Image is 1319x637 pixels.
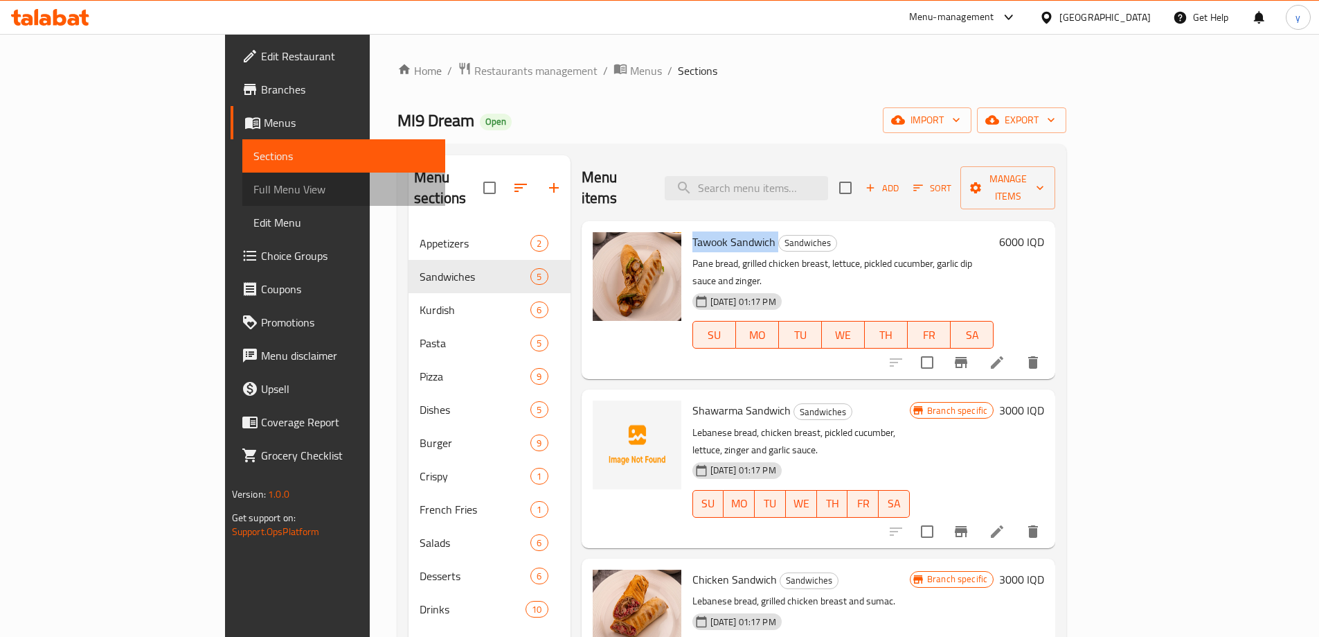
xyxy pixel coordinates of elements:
[232,509,296,527] span: Get support on:
[780,573,838,589] div: Sandwiches
[705,464,782,477] span: [DATE] 01:17 PM
[474,62,598,79] span: Restaurants management
[261,414,434,430] span: Coverage Report
[409,326,571,360] div: Pasta5
[831,173,860,202] span: Select section
[409,593,571,626] div: Drinks10
[420,534,530,551] div: Salads
[530,302,548,318] div: items
[922,404,993,417] span: Branch specific
[409,559,571,593] div: Desserts6
[530,568,548,584] div: items
[944,346,978,379] button: Branch-specific-item
[537,171,571,204] button: Add section
[531,237,547,250] span: 2
[232,485,266,503] span: Version:
[409,221,571,631] nav: Menu sections
[409,227,571,260] div: Appetizers2
[630,62,662,79] span: Menus
[231,106,445,139] a: Menus
[232,523,320,541] a: Support.OpsPlatform
[865,321,908,349] button: TH
[409,393,571,426] div: Dishes5
[531,536,547,550] span: 6
[420,368,530,385] span: Pizza
[692,232,775,252] span: Tawook Sandwich
[253,148,434,164] span: Sections
[261,347,434,364] span: Menu disclaimer
[261,281,434,297] span: Coupons
[242,206,445,239] a: Edit Menu
[414,167,483,209] h2: Menu sections
[530,268,548,285] div: items
[667,62,672,79] li: /
[480,114,512,130] div: Open
[922,573,993,586] span: Branch specific
[409,260,571,293] div: Sandwiches5
[458,62,598,80] a: Restaurants management
[526,603,547,616] span: 10
[699,494,719,514] span: SU
[261,247,434,264] span: Choice Groups
[420,568,530,584] span: Desserts
[793,403,852,420] div: Sandwiches
[231,73,445,106] a: Branches
[420,302,530,318] div: Kurdish
[971,171,1044,205] span: Manage items
[779,321,822,349] button: TU
[253,214,434,231] span: Edit Menu
[530,534,548,551] div: items
[231,272,445,306] a: Coupons
[253,181,434,198] span: Full Menu View
[729,494,749,514] span: MO
[999,232,1044,252] h6: 6000 IQD
[913,180,951,196] span: Sort
[531,304,547,317] span: 6
[791,494,811,514] span: WE
[593,401,681,489] img: Shawarma Sandwich
[705,616,782,629] span: [DATE] 01:17 PM
[530,501,548,518] div: items
[860,177,904,199] button: Add
[724,490,755,518] button: MO
[1059,10,1151,25] div: [GEOGRAPHIC_DATA]
[863,180,901,196] span: Add
[988,112,1055,129] span: export
[531,270,547,283] span: 5
[822,321,865,349] button: WE
[860,177,904,199] span: Add item
[678,62,717,79] span: Sections
[1016,346,1050,379] button: delete
[909,9,994,26] div: Menu-management
[705,295,782,308] span: [DATE] 01:17 PM
[480,116,512,128] span: Open
[531,337,547,350] span: 5
[780,573,838,588] span: Sandwiches
[420,335,530,351] span: Pasta
[913,517,942,546] span: Select to update
[530,401,548,418] div: items
[530,368,548,385] div: items
[420,501,530,518] span: French Fries
[951,321,994,349] button: SA
[409,526,571,559] div: Salads6
[397,105,474,136] span: MI9 Dream
[231,372,445,405] a: Upsell
[504,171,537,204] span: Sort sections
[420,435,530,451] span: Burger
[420,268,530,285] span: Sandwiches
[665,176,828,200] input: search
[817,490,848,518] button: TH
[420,401,530,418] span: Dishes
[908,321,951,349] button: FR
[397,62,1066,80] nav: breadcrumb
[760,494,780,514] span: TU
[827,325,859,345] span: WE
[531,403,547,417] span: 5
[977,107,1066,133] button: export
[913,325,945,345] span: FR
